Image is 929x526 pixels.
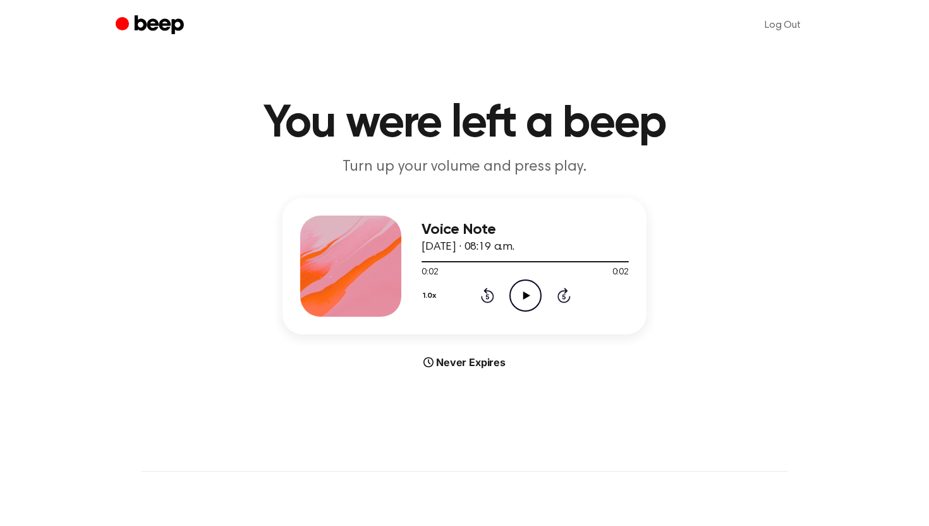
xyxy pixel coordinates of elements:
span: 0:02 [612,266,629,279]
h3: Voice Note [422,221,629,238]
p: Turn up your volume and press play. [222,157,707,178]
span: 0:02 [422,266,438,279]
span: [DATE] · 08:19 a.m. [422,242,514,253]
h1: You were left a beep [141,101,788,147]
a: Log Out [752,10,813,40]
button: 1.0x [422,285,441,307]
div: Never Expires [282,355,647,370]
a: Beep [116,13,187,38]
